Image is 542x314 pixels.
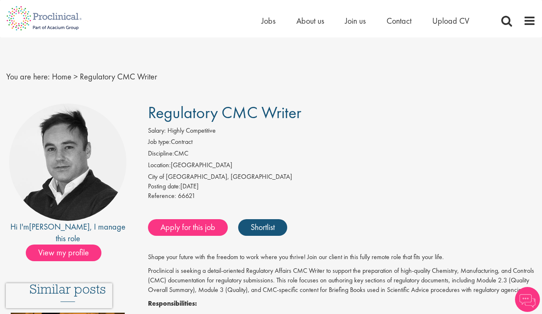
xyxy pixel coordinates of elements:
span: > [74,71,78,82]
span: Regulatory CMC Writer [80,71,157,82]
a: Jobs [261,15,276,26]
a: breadcrumb link [52,71,71,82]
a: Shortlist [238,219,287,236]
a: View my profile [26,246,110,257]
a: Join us [345,15,366,26]
div: Hi I'm , I manage this role [6,221,129,245]
iframe: reCAPTCHA [6,283,112,308]
li: [GEOGRAPHIC_DATA] [148,161,536,172]
div: City of [GEOGRAPHIC_DATA], [GEOGRAPHIC_DATA] [148,172,536,182]
a: About us [296,15,324,26]
span: Highly Competitive [168,126,216,135]
div: [DATE] [148,182,536,191]
a: Contact [387,15,411,26]
label: Discipline: [148,149,174,158]
li: Contract [148,137,536,149]
label: Location: [148,161,171,170]
h3: Similar posts [30,282,106,302]
label: Reference: [148,191,176,201]
p: Proclinical is seeking a detail-oriented Regulatory Affairs CMC Writer to support the preparation... [148,266,536,295]
a: [PERSON_NAME] [29,221,90,232]
span: Posting date: [148,182,180,190]
span: You are here: [6,71,50,82]
a: Upload CV [432,15,469,26]
a: Apply for this job [148,219,228,236]
label: Job type: [148,137,171,147]
span: 66621 [178,191,195,200]
li: CMC [148,149,536,161]
span: View my profile [26,245,101,261]
label: Salary: [148,126,166,136]
p: Shape your future with the freedom to work where you thrive! Join our client in this fully remote... [148,252,536,262]
strong: Responsibilities: [148,299,197,308]
span: Regulatory CMC Writer [148,102,301,123]
img: imeage of recruiter Peter Duvall [9,104,126,221]
img: Chatbot [515,287,540,312]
